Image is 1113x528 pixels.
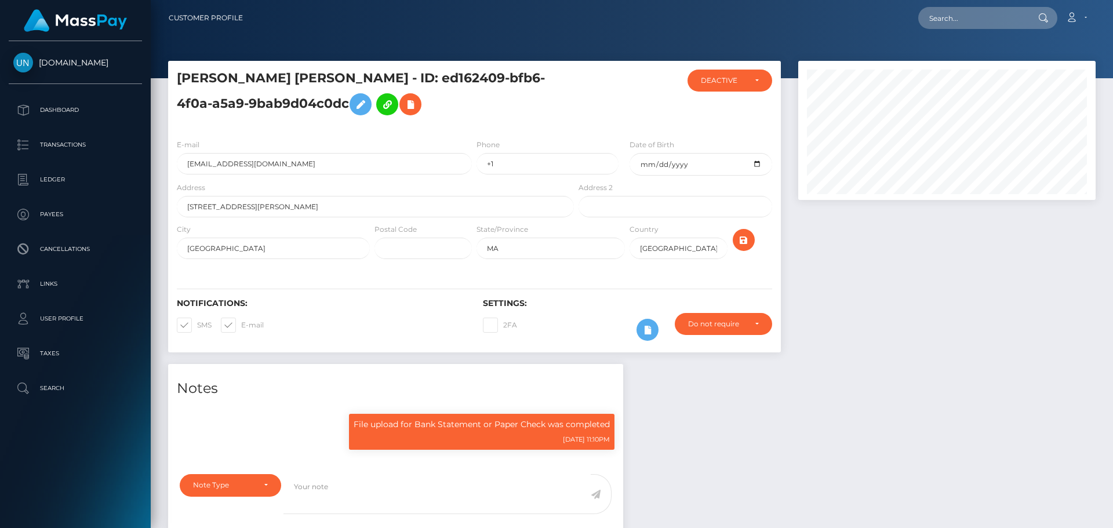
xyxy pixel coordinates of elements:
[688,319,745,329] div: Do not require
[177,298,465,308] h6: Notifications:
[630,140,674,150] label: Date of Birth
[13,171,137,188] p: Ledger
[13,53,33,72] img: Unlockt.me
[675,313,772,335] button: Do not require
[180,474,281,496] button: Note Type
[13,101,137,119] p: Dashboard
[354,418,610,431] p: File upload for Bank Statement or Paper Check was completed
[374,224,417,235] label: Postal Code
[221,318,264,333] label: E-mail
[13,241,137,258] p: Cancellations
[630,224,659,235] label: Country
[13,136,137,154] p: Transactions
[9,200,142,229] a: Payees
[13,380,137,397] p: Search
[477,224,528,235] label: State/Province
[177,318,212,333] label: SMS
[9,235,142,264] a: Cancellations
[13,275,137,293] p: Links
[169,6,243,30] a: Customer Profile
[177,70,568,121] h5: [PERSON_NAME] [PERSON_NAME] - ID: ed162409-bfb6-4f0a-a5a9-9bab9d04c0dc
[701,76,745,85] div: DEACTIVE
[13,310,137,327] p: User Profile
[9,270,142,298] a: Links
[13,345,137,362] p: Taxes
[177,224,191,235] label: City
[9,130,142,159] a: Transactions
[563,435,610,443] small: [DATE] 11:10PM
[483,298,772,308] h6: Settings:
[477,140,500,150] label: Phone
[193,480,254,490] div: Note Type
[9,96,142,125] a: Dashboard
[13,206,137,223] p: Payees
[9,165,142,194] a: Ledger
[177,140,199,150] label: E-mail
[9,304,142,333] a: User Profile
[9,374,142,403] a: Search
[483,318,517,333] label: 2FA
[579,183,613,193] label: Address 2
[177,183,205,193] label: Address
[918,7,1027,29] input: Search...
[24,9,127,32] img: MassPay Logo
[177,378,614,399] h4: Notes
[9,339,142,368] a: Taxes
[688,70,772,92] button: DEACTIVE
[9,57,142,68] span: [DOMAIN_NAME]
